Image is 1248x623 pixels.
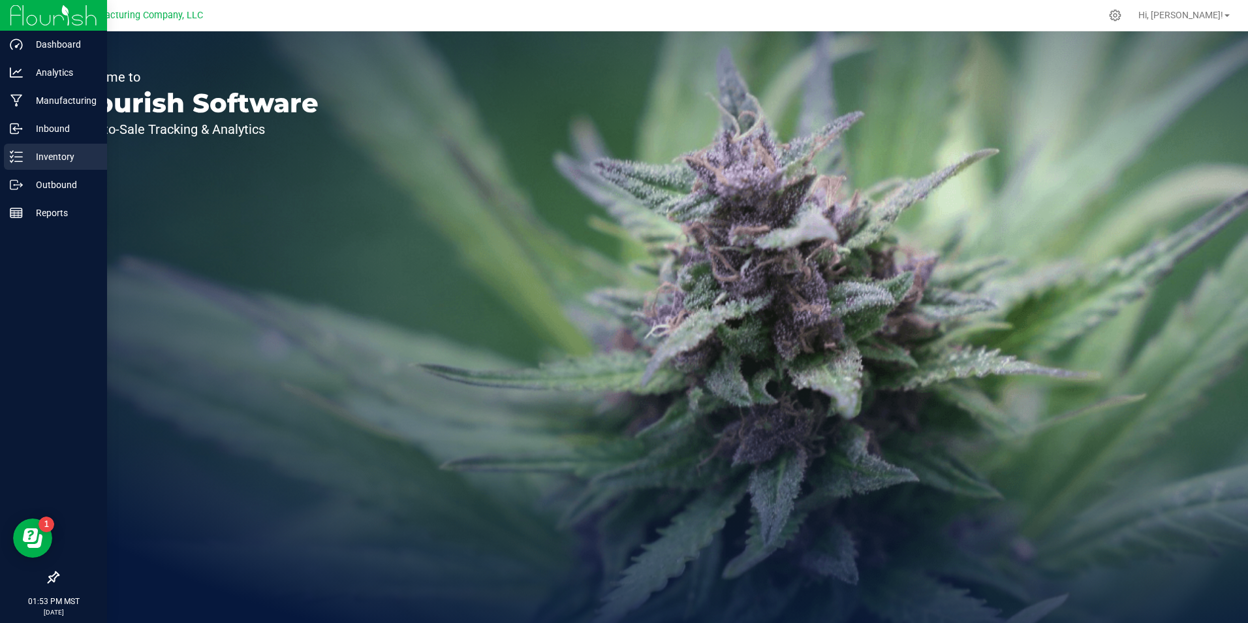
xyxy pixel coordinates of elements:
[10,94,23,107] inline-svg: Manufacturing
[70,123,319,136] p: Seed-to-Sale Tracking & Analytics
[23,93,101,108] p: Manufacturing
[10,150,23,163] inline-svg: Inventory
[1138,10,1223,20] span: Hi, [PERSON_NAME]!
[10,206,23,219] inline-svg: Reports
[10,122,23,135] inline-svg: Inbound
[6,596,101,607] p: 01:53 PM MST
[23,121,101,136] p: Inbound
[70,71,319,84] p: Welcome to
[1107,9,1123,22] div: Manage settings
[23,205,101,221] p: Reports
[23,37,101,52] p: Dashboard
[63,10,203,21] span: BB Manufacturing Company, LLC
[23,177,101,193] p: Outbound
[70,90,319,116] p: Flourish Software
[10,66,23,79] inline-svg: Analytics
[23,65,101,80] p: Analytics
[13,519,52,558] iframe: Resource center
[10,178,23,191] inline-svg: Outbound
[23,149,101,165] p: Inventory
[6,607,101,617] p: [DATE]
[10,38,23,51] inline-svg: Dashboard
[39,517,54,532] iframe: Resource center unread badge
